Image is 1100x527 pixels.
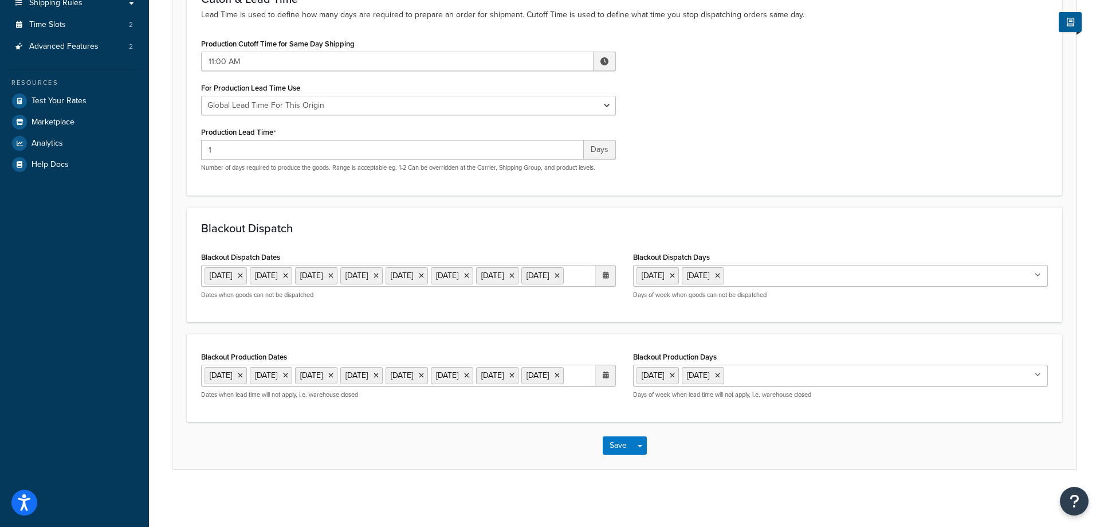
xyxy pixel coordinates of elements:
span: Days [584,140,616,159]
label: Blackout Dispatch Dates [201,253,280,261]
li: [DATE] [476,367,518,384]
p: Dates when goods can not be dispatched [201,291,616,299]
li: [DATE] [431,267,473,284]
li: [DATE] [250,367,292,384]
li: [DATE] [386,267,428,284]
button: Open Resource Center [1060,487,1089,516]
li: [DATE] [250,267,292,284]
p: Lead Time is used to define how many days are required to prepare an order for shipment. Cutoff T... [201,9,1048,21]
p: Days of week when goods can not be dispatched [633,291,1048,299]
li: [DATE] [476,267,518,284]
a: Test Your Rates [9,91,140,111]
button: Show Help Docs [1059,12,1082,32]
span: 2 [129,20,133,30]
a: Analytics [9,133,140,154]
li: [DATE] [205,367,247,384]
li: [DATE] [386,367,428,384]
span: Advanced Features [29,42,99,52]
span: [DATE] [687,270,709,282]
p: Days of week when lead time will not apply, i.e. warehouse closed [633,391,1048,399]
li: [DATE] [521,367,564,384]
span: [DATE] [642,270,664,282]
li: [DATE] [431,367,473,384]
span: [DATE] [687,369,709,381]
button: Save [603,436,634,455]
li: [DATE] [205,267,247,284]
li: [DATE] [340,367,383,384]
label: Blackout Dispatch Days [633,253,710,261]
h3: Blackout Dispatch [201,222,1048,235]
span: [DATE] [642,369,664,381]
div: Resources [9,78,140,88]
label: Blackout Production Days [633,353,717,361]
label: Blackout Production Dates [201,353,287,361]
span: Marketplace [32,118,74,127]
span: Help Docs [32,160,69,170]
p: Dates when lead time will not apply, i.e. warehouse closed [201,391,616,399]
label: Production Cutoff Time for Same Day Shipping [201,40,355,48]
li: [DATE] [340,267,383,284]
li: [DATE] [295,367,337,384]
span: 2 [129,42,133,52]
span: Time Slots [29,20,66,30]
a: Time Slots2 [9,14,140,36]
span: Test Your Rates [32,96,87,106]
a: Advanced Features2 [9,36,140,57]
li: [DATE] [295,267,337,284]
label: For Production Lead Time Use [201,84,300,92]
a: Help Docs [9,154,140,175]
li: [DATE] [521,267,564,284]
span: Analytics [32,139,63,149]
label: Production Lead Time [201,128,276,137]
li: Advanced Features [9,36,140,57]
li: Time Slots [9,14,140,36]
a: Marketplace [9,112,140,132]
p: Number of days required to produce the goods. Range is acceptable eg. 1-2 Can be overridden at th... [201,163,616,172]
